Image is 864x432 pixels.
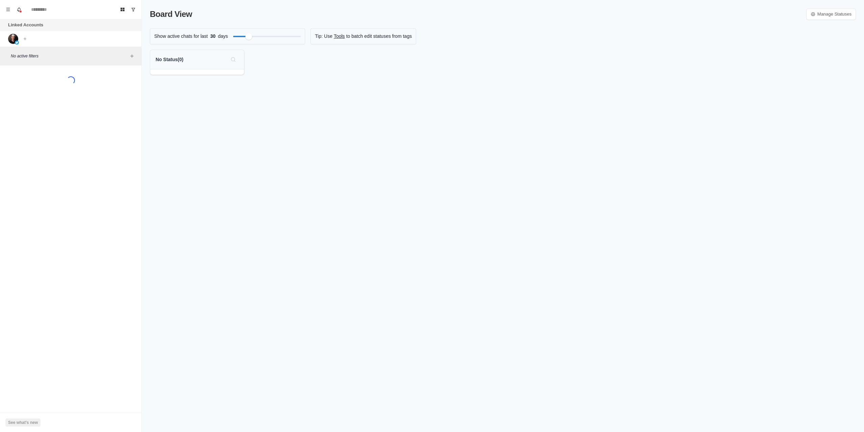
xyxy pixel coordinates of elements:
p: Linked Accounts [8,22,43,28]
p: days [218,33,228,40]
p: Board View [150,8,192,20]
p: Show active chats for last [154,33,208,40]
a: Manage Statuses [806,8,856,20]
button: See what's new [5,418,40,427]
button: Menu [3,4,13,15]
img: picture [15,41,19,45]
button: Show unread conversations [128,4,139,15]
p: No active filters [11,53,128,59]
span: 30 [208,33,218,40]
button: Search [228,54,239,65]
button: Board View [117,4,128,15]
p: to batch edit statuses from tags [346,33,412,40]
p: Tip: Use [315,33,332,40]
img: picture [8,34,18,44]
p: No Status ( 0 ) [156,56,183,63]
div: Filter by activity days [245,33,252,40]
button: Add account [21,35,29,43]
button: Add filters [128,52,136,60]
a: Tools [334,33,345,40]
button: Notifications [13,4,24,15]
